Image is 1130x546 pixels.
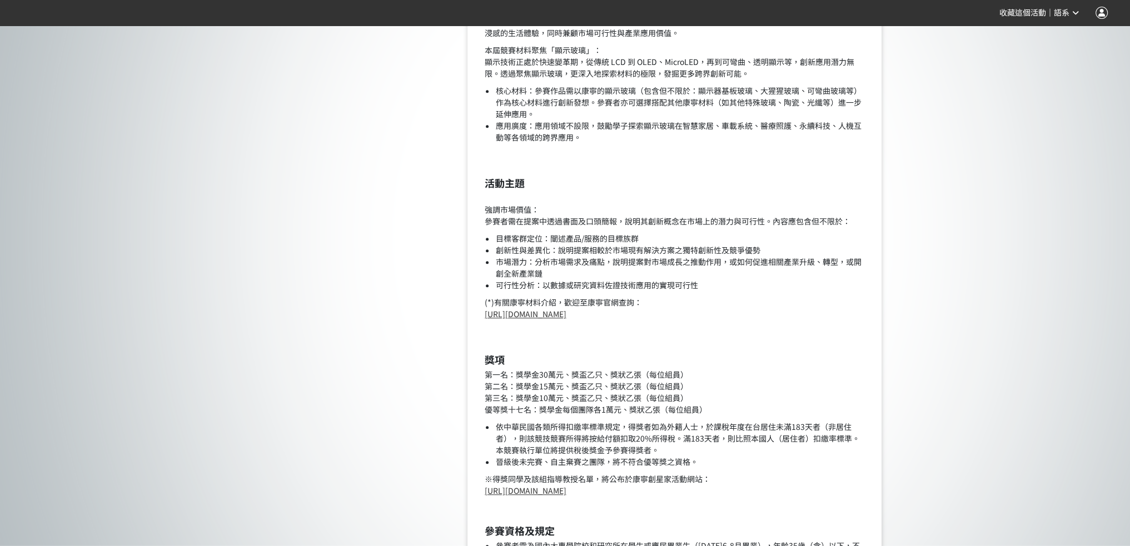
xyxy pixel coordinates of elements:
[999,8,1046,17] span: 收藏這個活動
[495,279,865,291] li: 可行性分析：以數據或研究資料佐證技術應用的實現可行性
[1054,8,1069,17] span: 語系
[484,192,865,227] p: 強調市場價值： 參賽者需在提案中透過書面及口頭簡報，說明其創新概念在市場上的潛力與可行性。內容應包含但不限於：
[495,256,865,279] li: 市場潛力：分析市場需求及痛點，說明提案對市場成長之推動作用，或如何促進相關產業升級、轉型，或開創全新產業鏈
[484,308,566,319] a: [URL][DOMAIN_NAME]
[484,473,865,497] p: ※得獎同學及該組指導教授名單，將公布於康寧創星家活動網站：
[484,297,865,320] p: (*)有關康寧材料介紹，歡迎至康寧官網查詢：
[484,16,865,39] p: 本屆競賽以「創新視界 觸動未來」為題，邀請您探索顯示玻璃材料的應用潛力，打造更智慧、更便利、更具沉浸感的生活體驗，同時兼顧市場可行性與產業應用價值。
[495,244,865,256] li: 創新性與差異化：說明提案相較於市場現有解決方案之獨特創新性及競爭優勢
[484,352,504,367] strong: 獎項
[484,485,566,496] a: [URL][DOMAIN_NAME]
[495,421,865,456] li: 依中華民國各類所得扣繳率標準規定，得獎者如為外籍人士，於課稅年度在台居住未滿183天者（非居住者），則該競技競賽所得將按給付額扣取20%所得稅。滿183天者，則比照本國人（居住者）扣繳率標準。本...
[484,44,865,79] p: 本屆競賽材料聚焦「顯示玻璃」： 顯示技術正處於快速變革期，從傳統 LCD 到 OLED、MicroLED，再到可彎曲、透明顯示等，創新應用潛力無限。透過聚焦顯示玻璃，更深入地探索材料的極限，發掘...
[1046,7,1054,19] span: ｜
[495,233,865,244] li: 目標客群定位：闡述產品/服務的目標族群
[495,120,865,143] li: 應用廣度：應用領域不設限，鼓勵學子探索顯示玻璃在智慧家居、車載系統、醫療照護、永續科技、人機互動等各領域的跨界應用。
[484,523,554,538] strong: 參賽資格及規定
[484,369,865,415] p: 第一名：獎學金30萬元、獎盃乙只、獎狀乙張（每位組員） 第二名：獎學金15萬元、獎盃乙只、獎狀乙張（每位組員） 第三名：獎學金10萬元、獎盃乙只、獎狀乙張（每位組員） 優等獎十七名：獎學金每個團...
[484,176,524,190] strong: 活動主題
[495,85,865,120] li: 核心材料：參賽作品需以康寧的顯示玻璃（包含但不限於：顯示器基板玻璃、大猩猩玻璃、可彎曲玻璃等）作為核心材料進行創新發想。參賽者亦可選擇搭配其他康寧材料（如其他特殊玻璃、陶瓷、光纖等）進一步延伸應用。
[495,456,865,468] li: 晉級後未完賽、自主棄賽之團隊，將不符合優等獎之資格。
